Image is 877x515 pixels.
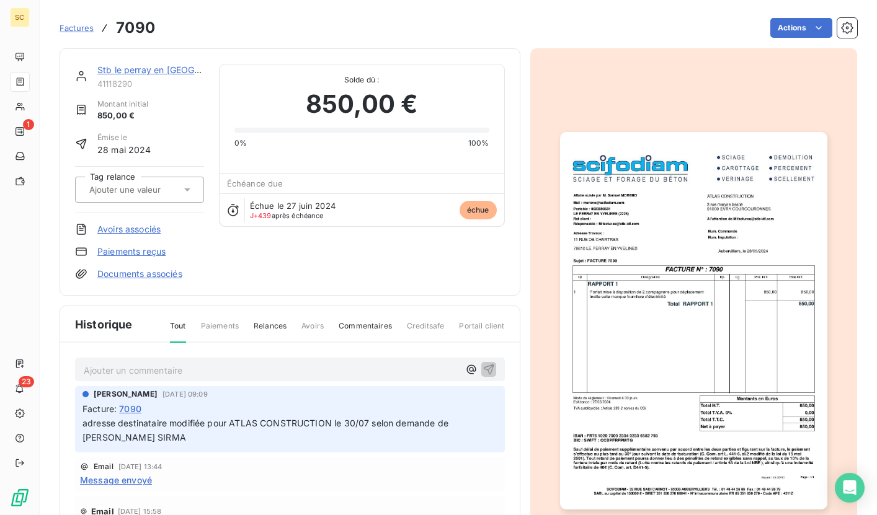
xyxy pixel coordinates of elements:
[119,402,141,415] span: 7090
[162,390,208,398] span: [DATE] 09:09
[10,7,30,27] div: SC
[97,223,161,235] a: Avoirs associés
[60,23,94,33] span: Factures
[97,132,151,143] span: Émise le
[118,508,162,515] span: [DATE] 15:58
[306,86,417,123] span: 850,00 €
[23,119,34,130] span: 1
[97,268,182,280] a: Documents associés
[560,132,827,509] img: invoice_thumbnail
[97,143,151,156] span: 28 mai 2024
[459,320,504,341] span: Portail client
[116,17,155,39] h3: 7090
[234,138,247,149] span: 0%
[250,211,272,220] span: J+439
[97,245,166,258] a: Paiements reçus
[19,376,34,387] span: 23
[835,473,865,503] div: Open Intercom Messenger
[88,184,213,195] input: Ajouter une valeur
[80,473,152,486] span: Message envoyé
[227,178,283,188] span: Échéance due
[10,488,30,508] img: Logo LeanPay
[460,201,497,219] span: échue
[468,138,489,149] span: 100%
[201,320,239,341] span: Paiements
[60,22,94,34] a: Factures
[250,212,324,219] span: après échéance
[97,64,257,75] a: Stb le perray en [GEOGRAPHIC_DATA]
[234,74,489,86] span: Solde dû :
[118,463,162,470] span: [DATE] 13:44
[254,320,287,341] span: Relances
[97,110,148,122] span: 850,00 €
[82,402,117,415] span: Facture :
[94,463,114,470] span: Email
[407,320,445,341] span: Creditsafe
[82,418,451,442] span: adresse destinataire modifiée pour ATLAS CONSTRUCTION le 30/07 selon demande de [PERSON_NAME] SIRMA
[301,320,324,341] span: Avoirs
[75,316,133,333] span: Historique
[97,99,148,110] span: Montant initial
[770,18,832,38] button: Actions
[339,320,392,341] span: Commentaires
[250,201,336,211] span: Échue le 27 juin 2024
[94,389,158,400] span: [PERSON_NAME]
[97,79,204,89] span: 41118290
[170,320,186,343] span: Tout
